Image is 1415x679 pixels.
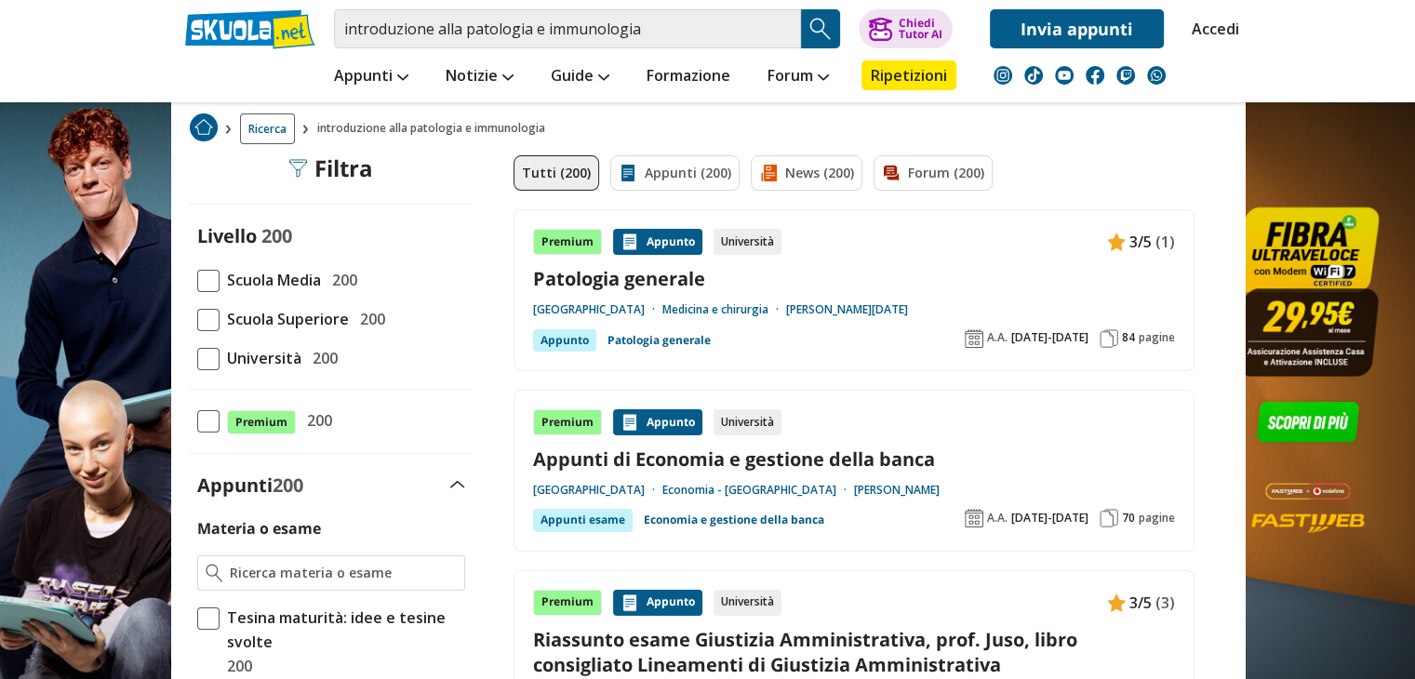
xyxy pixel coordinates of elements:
[329,60,413,94] a: Appunti
[1147,66,1166,85] img: WhatsApp
[801,9,840,48] button: Search Button
[197,223,257,248] label: Livello
[714,229,781,255] div: Università
[220,606,465,654] span: Tesina maturità: idee e tesine svolte
[1107,593,1126,612] img: Appunti contenuto
[220,654,252,678] span: 200
[714,590,781,616] div: Università
[610,155,740,191] a: Appunti (200)
[613,409,702,435] div: Appunto
[1192,9,1231,48] a: Accedi
[1122,330,1135,345] span: 84
[1024,66,1043,85] img: tiktok
[1107,233,1126,251] img: Appunti contenuto
[613,229,702,255] div: Appunto
[325,268,357,292] span: 200
[1100,509,1118,527] img: Pagine
[1011,511,1088,526] span: [DATE]-[DATE]
[533,229,602,255] div: Premium
[1055,66,1074,85] img: youtube
[987,330,1008,345] span: A.A.
[514,155,599,191] a: Tutti (200)
[1011,330,1088,345] span: [DATE]-[DATE]
[621,593,639,612] img: Appunti contenuto
[197,473,303,498] label: Appunti
[1155,230,1175,254] span: (1)
[450,481,465,488] img: Apri e chiudi sezione
[859,9,953,48] button: ChiediTutor AI
[1122,511,1135,526] span: 70
[874,155,993,191] a: Forum (200)
[533,446,1175,472] a: Appunti di Economia e gestione della banca
[613,590,702,616] div: Appunto
[662,302,786,317] a: Medicina e chirurgia
[546,60,614,94] a: Guide
[1129,591,1152,615] span: 3/5
[621,413,639,432] img: Appunti contenuto
[240,113,295,144] a: Ricerca
[642,60,735,94] a: Formazione
[533,627,1175,677] a: Riassunto esame Giustizia Amministrativa, prof. Juso, libro consigliato Lineamenti di Giustizia A...
[1139,330,1175,345] span: pagine
[220,307,349,331] span: Scuola Superiore
[619,164,637,182] img: Appunti filtro contenuto
[190,113,218,141] img: Home
[714,409,781,435] div: Università
[441,60,518,94] a: Notizie
[807,15,834,43] img: Cerca appunti, riassunti o versioni
[607,329,711,352] a: Patologia generale
[759,164,778,182] img: News filtro contenuto
[317,113,553,144] span: introduzione alla patologia e immunologia
[288,159,307,178] img: Filtra filtri mobile
[353,307,385,331] span: 200
[220,268,321,292] span: Scuola Media
[644,509,824,531] a: Economia e gestione della banca
[861,60,956,90] a: Ripetizioni
[662,483,854,498] a: Economia - [GEOGRAPHIC_DATA]
[1155,591,1175,615] span: (3)
[1100,329,1118,348] img: Pagine
[786,302,908,317] a: [PERSON_NAME][DATE]
[1116,66,1135,85] img: twitch
[206,564,223,582] img: Ricerca materia o esame
[230,564,456,582] input: Ricerca materia o esame
[227,410,296,434] span: Premium
[990,9,1164,48] a: Invia appunti
[197,518,321,539] label: Materia o esame
[1139,511,1175,526] span: pagine
[898,18,941,40] div: Chiedi Tutor AI
[1129,230,1152,254] span: 3/5
[533,483,662,498] a: [GEOGRAPHIC_DATA]
[533,409,602,435] div: Premium
[882,164,901,182] img: Forum filtro contenuto
[751,155,862,191] a: News (200)
[334,9,801,48] input: Cerca appunti, riassunti o versioni
[763,60,834,94] a: Forum
[533,329,596,352] div: Appunto
[1086,66,1104,85] img: facebook
[305,346,338,370] span: 200
[300,408,332,433] span: 200
[533,509,633,531] div: Appunti esame
[621,233,639,251] img: Appunti contenuto
[854,483,940,498] a: [PERSON_NAME]
[533,266,1175,291] a: Patologia generale
[533,302,662,317] a: [GEOGRAPHIC_DATA]
[533,590,602,616] div: Premium
[220,346,301,370] span: Università
[994,66,1012,85] img: instagram
[965,509,983,527] img: Anno accademico
[965,329,983,348] img: Anno accademico
[987,511,1008,526] span: A.A.
[288,155,373,181] div: Filtra
[273,473,303,498] span: 200
[190,113,218,144] a: Home
[261,223,292,248] span: 200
